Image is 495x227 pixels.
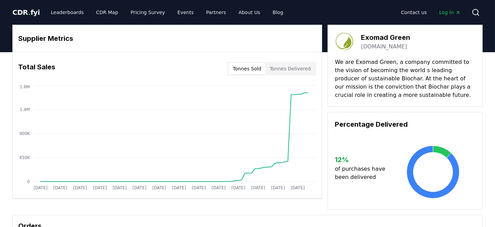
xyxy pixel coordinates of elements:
tspan: [DATE] [152,185,166,190]
h3: Total Sales [18,62,55,76]
a: Log in [434,6,466,19]
tspan: [DATE] [192,185,206,190]
button: Tonnes Sold [229,63,265,74]
tspan: 0 [27,179,30,184]
p: of purchases have been delivered [335,165,391,181]
tspan: [DATE] [212,185,226,190]
tspan: 1.8M [20,84,30,89]
tspan: [DATE] [34,185,48,190]
span: . [28,8,31,16]
span: CDR fyi [12,8,40,16]
nav: Main [45,6,289,19]
tspan: [DATE] [271,185,285,190]
h3: Supplier Metrics [18,33,316,44]
tspan: 450K [19,155,30,160]
a: Pricing Survey [125,6,170,19]
tspan: [DATE] [93,185,107,190]
a: Partners [201,6,232,19]
tspan: [DATE] [113,185,127,190]
tspan: [DATE] [73,185,87,190]
button: Tonnes Delivered [265,63,315,74]
a: [DOMAIN_NAME] [361,43,407,51]
p: We are Exomad Green, a company committed to the vision of becoming the world s leading producer o... [335,58,475,99]
a: About Us [233,6,266,19]
tspan: [DATE] [53,185,67,190]
a: Events [172,6,199,19]
a: CDR Map [91,6,124,19]
h3: Percentage Delivered [335,119,475,129]
tspan: [DATE] [133,185,147,190]
a: Leaderboards [45,6,89,19]
h3: 12 % [335,155,391,165]
tspan: [DATE] [291,185,305,190]
nav: Main [396,6,466,19]
a: CDR.fyi [12,8,40,17]
tspan: [DATE] [251,185,265,190]
a: Blog [267,6,289,19]
img: Exomad Green-logo [335,32,354,51]
a: Contact us [396,6,432,19]
tspan: 900K [19,131,30,136]
tspan: [DATE] [172,185,186,190]
span: Log in [439,9,461,16]
h3: Exomad Green [361,32,410,43]
tspan: [DATE] [232,185,246,190]
tspan: 1.4M [20,107,30,112]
